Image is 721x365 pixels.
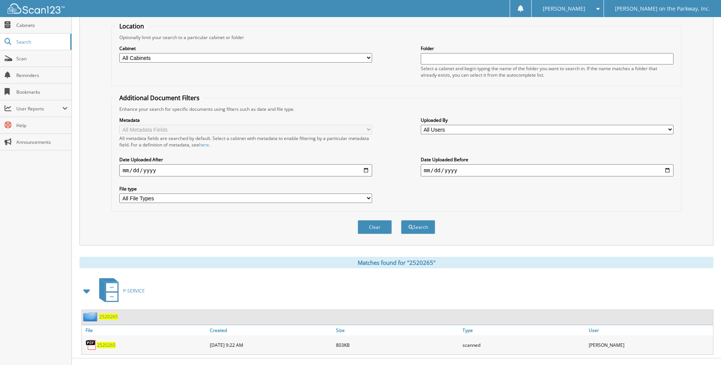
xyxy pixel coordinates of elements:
[16,39,67,45] span: Search
[82,325,208,335] a: File
[119,164,372,176] input: start
[208,337,334,352] div: [DATE] 9:22 AM
[401,220,435,234] button: Search
[615,6,710,11] span: [PERSON_NAME] on the Parkway, Inc.
[358,220,392,234] button: Clear
[421,65,673,78] div: Select a cabinet and begin typing the name of the folder you want to search in. If the name match...
[119,156,372,163] label: Date Uploaded After
[461,337,587,352] div: scanned
[208,325,334,335] a: Created
[461,325,587,335] a: Type
[16,72,68,79] span: Reminders
[116,22,148,30] legend: Location
[95,276,145,306] a: P-SERVICE
[116,34,677,41] div: Optionally limit your search to a particular cabinet or folder
[421,45,673,52] label: Folder
[99,313,118,320] a: 2520265
[683,329,721,365] iframe: Chat Widget
[119,45,372,52] label: Cabinet
[16,22,68,28] span: Cabinets
[334,325,460,335] a: Size
[86,339,97,351] img: PDF.png
[199,142,209,148] a: here
[16,139,68,145] span: Announcements
[123,288,145,294] span: P-SERVICE
[8,3,65,14] img: scan123-logo-white.svg
[587,337,713,352] div: [PERSON_NAME]
[543,6,585,11] span: [PERSON_NAME]
[421,156,673,163] label: Date Uploaded Before
[116,94,203,102] legend: Additional Document Filters
[119,117,372,123] label: Metadata
[116,106,677,112] div: Enhance your search for specific documents using filters such as date and file type.
[16,122,68,129] span: Help
[119,135,372,148] div: All metadata fields are searched by default. Select a cabinet with metadata to enable filtering b...
[16,55,68,62] span: Scan
[97,342,116,348] a: 2520265
[79,257,713,268] div: Matches found for "2520265"
[119,186,372,192] label: File type
[16,89,68,95] span: Bookmarks
[421,164,673,176] input: end
[334,337,460,352] div: 803KB
[83,312,99,321] img: folder2.png
[587,325,713,335] a: User
[421,117,673,123] label: Uploaded By
[16,105,62,112] span: User Reports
